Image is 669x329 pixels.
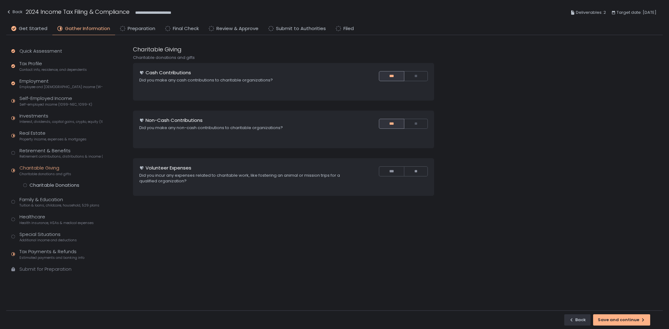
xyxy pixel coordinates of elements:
[19,137,87,142] span: Property income, expenses & mortgages
[19,85,103,89] span: Employee and [DEMOGRAPHIC_DATA] income (W-2s)
[617,9,656,16] span: Target date: [DATE]
[19,112,103,124] div: Investments
[19,78,103,90] div: Employment
[19,172,71,176] span: Charitable donations and gifts
[139,173,354,184] div: Did you incur any expenses related to charitable work, like fostering an animal or mission trips ...
[569,317,586,323] div: Back
[19,102,92,107] span: Self-employed income (1099-NEC, 1099-K)
[29,182,79,188] div: Charitable Donations
[173,25,199,32] span: Final Check
[19,95,92,107] div: Self-Employed Income
[19,248,84,260] div: Tax Payments & Refunds
[146,117,203,124] h1: Non-Cash Contributions
[6,8,23,16] div: Back
[216,25,258,32] span: Review & Approve
[19,266,72,273] div: Submit for Preparation
[343,25,354,32] span: Filed
[19,221,94,225] span: Health insurance, HSAs & medical expenses
[598,317,645,323] div: Save and continue
[276,25,326,32] span: Submit to Authorities
[26,8,130,16] h1: 2024 Income Tax Filing & Compliance
[19,238,77,243] span: Additional income and deductions
[576,9,606,16] span: Deliverables: 2
[19,164,71,176] div: Charitable Giving
[146,164,191,172] h1: Volunteer Expenses
[19,213,94,225] div: Healthcare
[19,203,99,208] span: Tuition & loans, childcare, household, 529 plans
[19,255,84,260] span: Estimated payments and banking info
[19,60,87,72] div: Tax Profile
[19,147,103,159] div: Retirement & Benefits
[6,8,23,18] button: Back
[133,55,434,60] div: Charitable donations and gifts
[146,69,191,76] h1: Cash Contributions
[19,67,87,72] span: Contact info, residence, and dependents
[139,125,354,131] div: Did you make any non-cash contributions to charitable organizations?
[564,314,591,326] button: Back
[19,196,99,208] div: Family & Education
[139,77,354,83] div: Did you make any cash contributions to charitable organizations?
[19,48,62,55] div: Quick Assessment
[65,25,110,32] span: Gather Information
[19,154,103,159] span: Retirement contributions, distributions & income (1099-R, 5498)
[19,130,87,142] div: Real Estate
[19,231,77,243] div: Special Situations
[19,119,103,124] span: Interest, dividends, capital gains, crypto, equity (1099s, K-1s)
[19,25,47,32] span: Get Started
[128,25,155,32] span: Preparation
[133,45,182,54] h1: Charitable Giving
[593,314,650,326] button: Save and continue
